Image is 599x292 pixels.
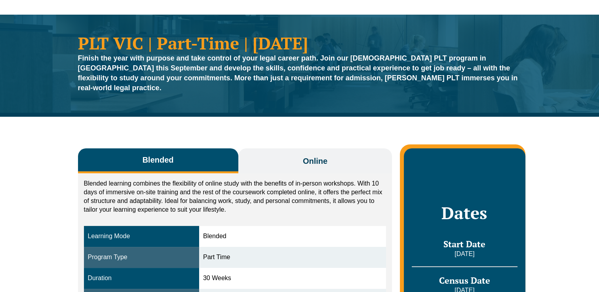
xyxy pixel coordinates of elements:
[550,2,581,36] a: Contact
[203,232,382,241] div: Blended
[412,250,517,258] p: [DATE]
[18,6,70,29] a: [PERSON_NAME] Centre for Law
[439,275,490,286] span: Census Date
[303,155,327,167] span: Online
[516,2,550,36] a: About Us
[205,2,253,36] a: CPD Programs
[78,34,521,51] h1: PLT VIC | Part-Time | [DATE]
[443,238,485,250] span: Start Date
[88,274,195,283] div: Duration
[412,203,517,223] h2: Dates
[407,2,477,36] a: Medicare Billing Course
[136,2,205,36] a: Practical Legal Training
[477,2,516,36] a: Venue Hire
[203,274,382,283] div: 30 Weeks
[84,179,386,214] p: Blended learning combines the flexibility of online study with the benefits of in-person workshop...
[88,232,195,241] div: Learning Mode
[143,154,174,165] span: Blended
[78,54,518,92] strong: Finish the year with purpose and take control of your legal career path. Join our [DEMOGRAPHIC_DA...
[203,253,382,262] div: Part Time
[338,2,407,36] a: Traineeship Workshops
[88,253,195,262] div: Program Type
[253,2,338,36] a: Practice Management Course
